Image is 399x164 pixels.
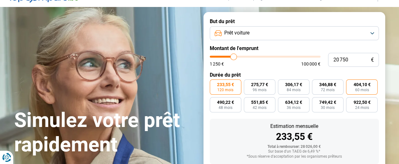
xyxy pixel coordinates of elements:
button: Prêt voiture [210,26,379,40]
span: 551,85 € [251,100,268,104]
span: 346,88 € [319,82,336,87]
span: € [371,57,374,63]
span: 1 250 € [210,62,224,66]
span: 100 000 € [301,62,320,66]
span: Prêt voiture [224,29,249,36]
div: Sur base d'un TAEG de 6,49 %* [215,149,374,154]
label: Durée du prêt [210,72,379,78]
h1: Simulez votre prêt rapidement [14,108,196,157]
span: 24 mois [355,106,369,110]
span: 48 mois [219,106,232,110]
span: 275,77 € [251,82,268,87]
span: 233,55 € [217,82,234,87]
span: 306,17 € [285,82,302,87]
label: Montant de l'emprunt [210,45,379,51]
span: 749,42 € [319,100,336,104]
span: 72 mois [321,88,335,92]
span: 96 mois [253,88,267,92]
span: 120 mois [217,88,233,92]
span: 404,10 € [353,82,370,87]
span: 42 mois [253,106,267,110]
span: 634,12 € [285,100,302,104]
span: 36 mois [287,106,301,110]
div: Total à rembourser: 28 026,00 € [215,145,374,149]
span: 30 mois [321,106,335,110]
span: 922,50 € [353,100,370,104]
span: 84 mois [287,88,301,92]
label: But du prêt [210,18,379,24]
div: Estimation mensuelle [215,124,374,129]
span: 490,22 € [217,100,234,104]
span: 60 mois [355,88,369,92]
div: *Sous réserve d'acceptation par les organismes prêteurs [215,155,374,159]
div: 233,55 € [215,132,374,142]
